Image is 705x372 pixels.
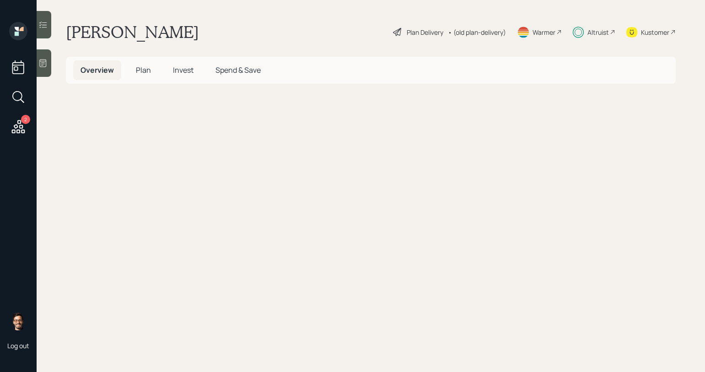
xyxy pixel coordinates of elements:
div: Altruist [587,27,609,37]
div: 2 [21,115,30,124]
h1: [PERSON_NAME] [66,22,199,42]
div: Warmer [533,27,555,37]
div: Plan Delivery [407,27,443,37]
span: Invest [173,65,194,75]
div: • (old plan-delivery) [448,27,506,37]
img: sami-boghos-headshot.png [9,312,27,330]
div: Kustomer [641,27,669,37]
div: Log out [7,341,29,350]
span: Spend & Save [215,65,261,75]
span: Overview [81,65,114,75]
span: Plan [136,65,151,75]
